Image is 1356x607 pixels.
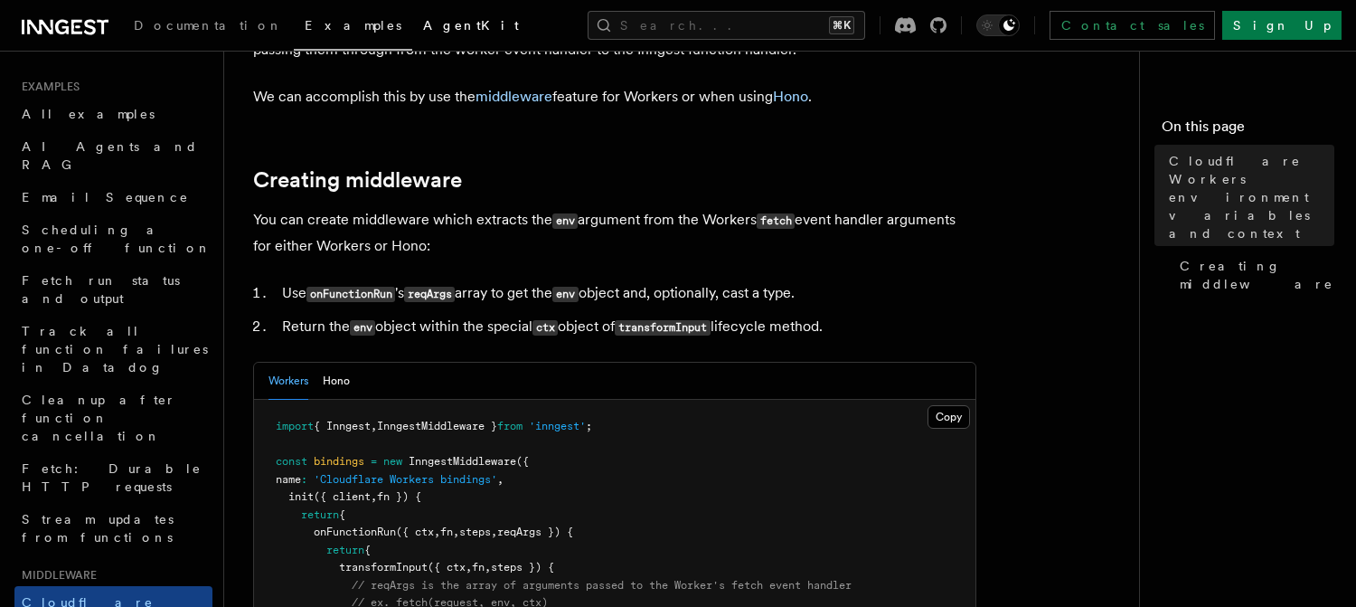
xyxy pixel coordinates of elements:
[339,508,345,521] span: {
[440,526,453,538] span: fn
[466,561,472,574] span: ,
[306,287,395,302] code: onFunctionRun
[485,561,491,574] span: ,
[383,455,402,468] span: new
[14,80,80,94] span: Examples
[371,455,377,468] span: =
[1162,145,1334,250] a: Cloudflare Workers environment variables and context
[14,213,212,264] a: Scheduling a one-off function
[14,384,212,452] a: Cleanup after function cancellation
[497,473,504,486] span: ,
[1050,11,1215,40] a: Contact sales
[294,5,412,51] a: Examples
[350,320,375,336] code: env
[277,280,976,307] li: Use 's array to get the object and, optionally, cast a type.
[253,167,462,193] a: Creating middleware
[497,420,523,432] span: from
[364,544,371,556] span: {
[305,18,401,33] span: Examples
[615,320,710,336] code: transformInput
[14,315,212,384] a: Track all function failures in Datadog
[588,11,865,40] button: Search...⌘K
[453,526,459,538] span: ,
[1180,257,1334,293] span: Creating middleware
[491,561,554,574] span: steps }) {
[928,405,970,429] button: Copy
[339,561,428,574] span: transformInput
[434,526,440,538] span: ,
[22,324,208,375] span: Track all function failures in Datadog
[14,568,97,583] span: Middleware
[288,490,314,503] span: init
[472,561,485,574] span: fn
[377,490,421,503] span: fn }) {
[1172,250,1334,300] a: Creating middleware
[552,287,578,302] code: env
[253,84,976,109] p: We can accomplish this by use the feature for Workers or when using .
[301,508,339,521] span: return
[14,181,212,213] a: Email Sequence
[323,363,350,400] button: Hono
[314,420,371,432] span: { Inngest
[1162,116,1334,145] h4: On this page
[253,207,976,259] p: You can create middleware which extracts the argument from the Workers event handler arguments fo...
[276,455,307,468] span: const
[377,420,497,432] span: InngestMiddleware }
[476,88,552,105] a: middleware
[22,107,155,121] span: All examples
[301,473,307,486] span: :
[268,363,308,400] button: Workers
[22,139,198,172] span: AI Agents and RAG
[14,98,212,130] a: All examples
[14,452,212,503] a: Fetch: Durable HTTP requests
[459,526,491,538] span: steps
[1222,11,1342,40] a: Sign Up
[14,264,212,315] a: Fetch run status and output
[423,18,519,33] span: AgentKit
[532,320,558,336] code: ctx
[529,420,586,432] span: 'inngest'
[276,473,301,486] span: name
[404,287,455,302] code: reqArgs
[22,273,180,306] span: Fetch run status and output
[276,420,314,432] span: import
[134,18,283,33] span: Documentation
[326,544,364,556] span: return
[976,14,1020,36] button: Toggle dark mode
[516,455,529,468] span: ({
[22,190,189,204] span: Email Sequence
[277,314,976,340] li: Return the object within the special object of lifecycle method.
[22,393,176,443] span: Cleanup after function cancellation
[773,88,808,105] a: Hono
[491,526,497,538] span: ,
[412,5,530,49] a: AgentKit
[123,5,294,49] a: Documentation
[371,490,377,503] span: ,
[314,490,371,503] span: ({ client
[22,512,174,545] span: Stream updates from functions
[552,213,578,229] code: env
[314,473,497,486] span: 'Cloudflare Workers bindings'
[409,455,516,468] span: InngestMiddleware
[14,503,212,554] a: Stream updates from functions
[371,420,377,432] span: ,
[396,526,434,538] span: ({ ctx
[22,461,202,494] span: Fetch: Durable HTTP requests
[497,526,573,538] span: reqArgs }) {
[829,16,854,34] kbd: ⌘K
[314,455,364,468] span: bindings
[22,223,212,255] span: Scheduling a one-off function
[352,579,852,592] span: // reqArgs is the array of arguments passed to the Worker's fetch event handler
[1169,152,1334,242] span: Cloudflare Workers environment variables and context
[314,526,396,538] span: onFunctionRun
[586,420,592,432] span: ;
[757,213,795,229] code: fetch
[14,130,212,181] a: AI Agents and RAG
[428,561,466,574] span: ({ ctx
